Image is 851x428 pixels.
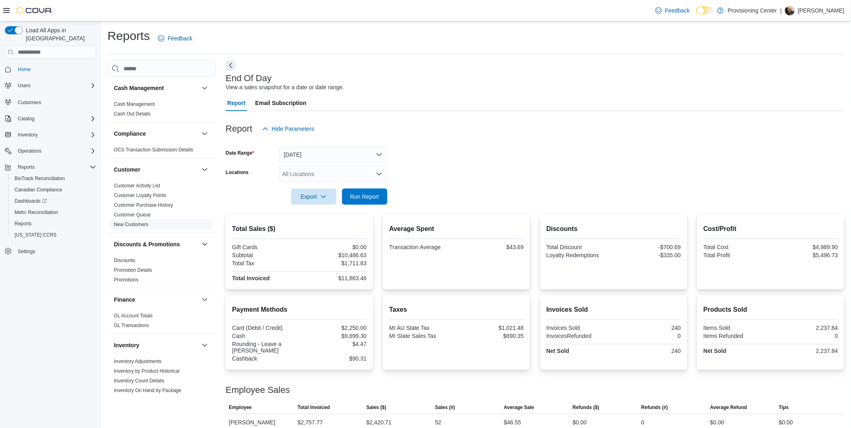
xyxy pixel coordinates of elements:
[615,325,681,331] div: 240
[232,333,298,339] div: Cash
[114,267,152,273] span: Promotion Details
[114,359,162,364] a: Inventory Adjustments
[200,83,210,93] button: Cash Management
[15,130,96,140] span: Inventory
[114,101,155,107] a: Cash Management
[114,296,198,304] button: Finance
[18,132,38,138] span: Inventory
[301,275,367,281] div: $11,863.46
[11,219,35,229] a: Reports
[107,99,216,122] div: Cash Management
[435,418,441,427] div: 52
[15,246,96,256] span: Settings
[226,169,249,176] label: Locations
[279,147,387,163] button: [DATE]
[114,257,135,264] span: Discounts
[504,404,534,411] span: Average Sale
[232,252,298,258] div: Subtotal
[15,187,62,193] span: Canadian Compliance
[226,124,252,134] h3: Report
[389,333,455,339] div: MI State Sales Tax
[232,355,298,362] div: Cashback
[5,60,96,278] nav: Complex example
[15,81,34,90] button: Users
[16,6,53,15] img: Cova
[114,397,179,403] a: Inventory On Hand by Product
[114,322,149,329] span: GL Transactions
[458,333,524,339] div: $690.35
[114,111,151,117] span: Cash Out Details
[232,224,367,234] h2: Total Sales ($)
[2,113,99,124] button: Catalog
[18,164,35,170] span: Reports
[226,385,290,395] h3: Employee Sales
[350,193,379,201] span: Run Report
[696,6,713,15] input: Dark Mode
[114,147,193,153] span: OCS Transaction Submission Details
[15,209,58,216] span: Metrc Reconciliation
[114,240,180,248] h3: Discounts & Promotions
[546,224,681,234] h2: Discounts
[227,95,246,111] span: Report
[704,325,769,331] div: Items Sold
[573,404,599,411] span: Refunds ($)
[772,348,838,354] div: 2,237.84
[389,244,455,250] div: Transaction Average
[772,244,838,250] div: $4,989.90
[342,189,387,205] button: Run Report
[15,64,96,74] span: Home
[232,260,298,266] div: Total Tax
[232,244,298,250] div: Gift Cards
[296,189,332,205] span: Export
[298,418,323,427] div: $2,757.77
[779,404,789,411] span: Tips
[615,252,681,258] div: -$335.00
[114,193,166,198] a: Customer Loyalty Points
[573,418,587,427] div: $0.00
[15,162,38,172] button: Reports
[546,244,612,250] div: Total Discount
[114,368,180,374] a: Inventory by Product Historical
[710,418,724,427] div: $0.00
[8,184,99,195] button: Canadian Compliance
[11,230,60,240] a: [US_STATE] CCRS
[458,244,524,250] div: $43.69
[114,202,173,208] span: Customer Purchase History
[504,418,521,427] div: $46.55
[226,61,235,70] button: Next
[114,166,140,174] h3: Customer
[114,388,181,393] a: Inventory On Hand by Package
[389,224,524,234] h2: Average Spent
[114,341,139,349] h3: Inventory
[114,183,160,189] a: Customer Activity List
[704,224,838,234] h2: Cost/Profit
[114,240,198,248] button: Discounts & Promotions
[23,26,96,42] span: Load All Apps in [GEOGRAPHIC_DATA]
[301,252,367,258] div: $10,486.63
[301,260,367,266] div: $1,711.83
[2,162,99,173] button: Reports
[8,229,99,241] button: [US_STATE] CCRS
[366,418,391,427] div: $2,420.71
[641,418,645,427] div: 0
[704,244,769,250] div: Total Cost
[272,125,314,133] span: Hide Parameters
[18,148,42,154] span: Operations
[779,418,793,427] div: $0.00
[435,404,455,411] span: Sales (#)
[15,247,38,256] a: Settings
[114,378,164,384] a: Inventory Count Details
[298,404,330,411] span: Total Invoiced
[15,198,47,204] span: Dashboards
[114,84,198,92] button: Cash Management
[2,245,99,257] button: Settings
[18,82,30,89] span: Users
[114,166,198,174] button: Customer
[366,404,386,411] span: Sales ($)
[114,358,162,365] span: Inventory Adjustments
[710,404,747,411] span: Average Refund
[114,222,148,227] a: New Customers
[772,325,838,331] div: 2,237.84
[389,305,524,315] h2: Taxes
